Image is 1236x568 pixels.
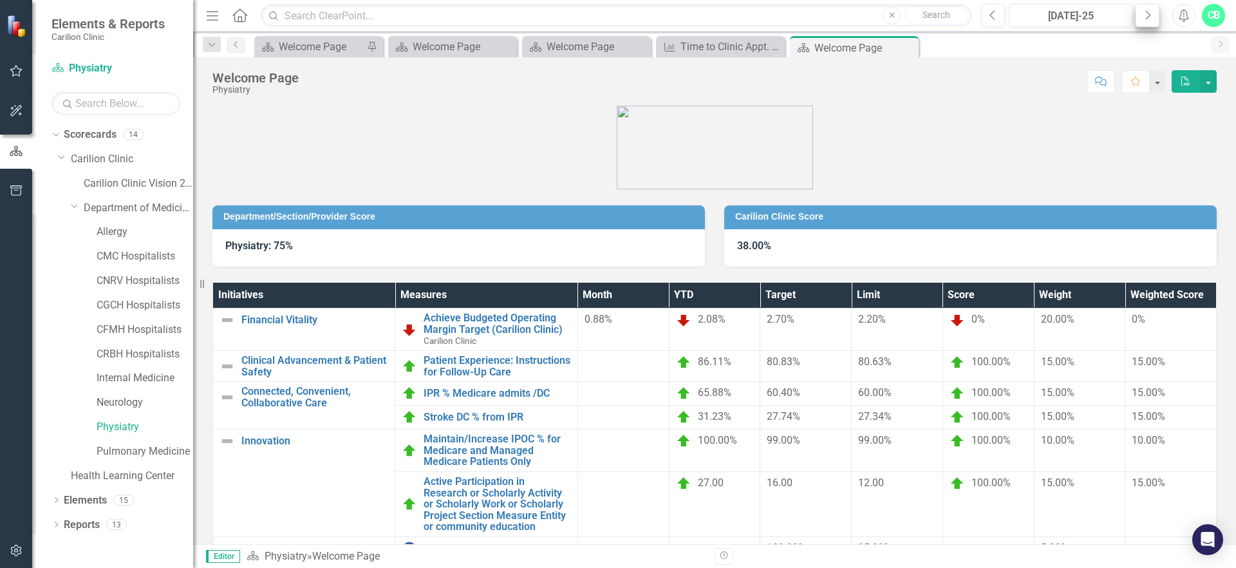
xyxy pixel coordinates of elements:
[676,386,691,401] img: On Target
[950,355,965,370] img: On Target
[241,386,388,408] a: Connected, Convenient, Collaborative Care
[698,386,731,399] span: 65.88%
[971,313,985,325] span: 0%
[676,433,691,449] img: On Target
[212,85,299,95] div: Physiatry
[84,201,193,216] a: Department of Medicine
[1202,4,1225,27] button: CB
[1041,313,1074,325] span: 20.00%
[676,312,691,328] img: Below Plan
[424,388,570,399] a: IPR % Medicare admits /DC
[51,16,165,32] span: Elements & Reports
[113,495,134,506] div: 15
[97,323,193,337] a: CFMH Hospitalists
[97,395,193,410] a: Neurology
[767,386,800,399] span: 60.40%
[858,542,892,554] span: 95.00%
[971,477,1011,489] span: 100.00%
[1132,386,1165,399] span: 15.00%
[213,430,395,537] td: Double-Click to Edit Right Click for Context Menu
[676,476,691,491] img: On Target
[904,6,968,24] button: Search
[97,249,193,264] a: CMC Hospitalists
[1013,8,1128,24] div: [DATE]-25
[698,434,737,446] span: 100.00%
[402,322,417,337] img: Below Plan
[257,39,364,55] a: Welcome Page
[220,312,235,328] img: Not Defined
[225,240,293,252] strong: Physiatry: 75%
[213,351,395,382] td: Double-Click to Edit Right Click for Context Menu
[424,336,476,346] span: Carilion Clinic
[71,469,193,484] a: Health Learning Center
[1041,542,1069,554] span: 5.00%
[1041,386,1074,399] span: 15.00%
[680,39,782,55] div: Time to Clinic Appt. for New Lung Masses
[241,314,388,326] a: Financial Vitality
[1041,355,1074,368] span: 15.00%
[858,477,884,489] span: 12.00
[698,313,726,325] span: 2.08%
[858,355,892,368] span: 80.63%
[212,71,299,85] div: Welcome Page
[213,308,395,351] td: Double-Click to Edit Right Click for Context Menu
[1041,434,1074,446] span: 10.00%
[97,444,193,459] a: Pulmonary Medicine
[676,410,691,425] img: On Target
[950,386,965,401] img: On Target
[971,386,1011,399] span: 100.00%
[922,10,950,20] span: Search
[767,542,806,554] span: 100.00%
[767,410,800,422] span: 27.74%
[767,313,794,325] span: 2.70%
[525,39,648,55] a: Welcome Page
[220,541,235,556] img: Not Defined
[1132,313,1145,325] span: 0%
[402,410,417,425] img: On Target
[858,386,892,399] span: 60.00%
[395,471,577,536] td: Double-Click to Edit Right Click for Context Menu
[213,382,395,430] td: Double-Click to Edit Right Click for Context Menu
[698,355,731,368] span: 86.11%
[1132,477,1165,489] span: 15.00%
[312,550,380,562] div: Welcome Page
[97,225,193,240] a: Allergy
[241,435,388,447] a: Innovation
[51,32,165,42] small: Carilion Clinic
[767,434,800,446] span: 99.00%
[395,536,577,560] td: Double-Click to Edit Right Click for Context Menu
[247,549,705,564] div: »
[424,476,570,533] a: Active Participation in Research or Scholarly Activity or Scholarly Work or Scholarly Project Sec...
[971,355,1011,368] span: 100.00%
[402,443,417,459] img: On Target
[424,433,570,468] a: Maintain/Increase IPOC % for Medicare and Managed Medicare Patients Only
[265,550,307,562] a: Physiatry
[971,410,1011,422] span: 100.00%
[858,313,886,325] span: 2.20%
[395,430,577,472] td: Double-Click to Edit Right Click for Context Menu
[617,106,813,189] img: carilion%20clinic%20logo%202.0.png
[402,497,417,512] img: On Target
[261,5,971,27] input: Search ClearPoint...
[206,550,240,563] span: Editor
[767,477,792,489] span: 16.00
[547,39,648,55] div: Welcome Page
[84,176,193,191] a: Carilion Clinic Vision 2025 Scorecard
[737,240,771,252] strong: 38.00%
[51,61,180,76] a: Physiatry
[106,519,127,530] div: 13
[402,359,417,374] img: On Target
[395,406,577,430] td: Double-Click to Edit Right Click for Context Menu
[279,39,364,55] div: Welcome Page
[241,543,388,554] a: Workforce for the Future
[698,410,731,422] span: 31.23%
[424,355,570,377] a: Patient Experience: Instructions for Follow-Up Care
[395,308,577,351] td: Double-Click to Edit Right Click for Context Menu
[767,355,800,368] span: 80.83%
[676,355,691,370] img: On Target
[402,541,417,556] img: No Information
[858,410,892,422] span: 27.34%
[97,274,193,289] a: CNRV Hospitalists
[97,298,193,313] a: CGCH Hospitalists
